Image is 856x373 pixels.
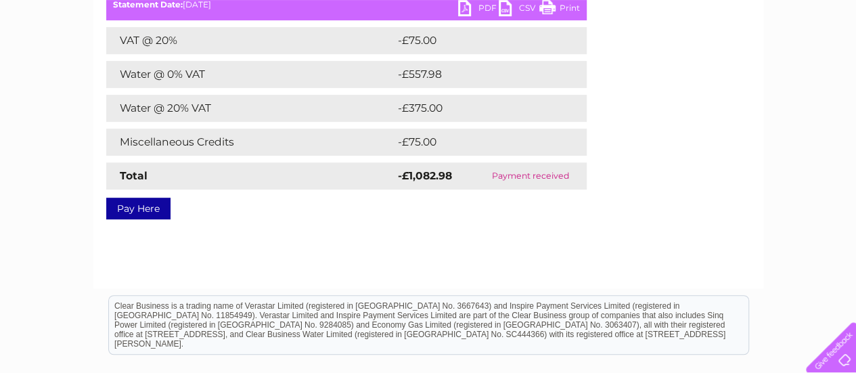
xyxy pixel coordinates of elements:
[475,162,587,190] td: Payment received
[652,58,681,68] a: Energy
[395,95,564,122] td: -£375.00
[106,129,395,156] td: Miscellaneous Credits
[106,95,395,122] td: Water @ 20% VAT
[601,7,694,24] a: 0333 014 3131
[120,169,148,182] strong: Total
[395,61,564,88] td: -£557.98
[395,27,562,54] td: -£75.00
[766,58,799,68] a: Contact
[109,7,748,66] div: Clear Business is a trading name of Verastar Limited (registered in [GEOGRAPHIC_DATA] No. 3667643...
[738,58,758,68] a: Blog
[398,169,452,182] strong: -£1,082.98
[106,198,171,219] a: Pay Here
[106,61,395,88] td: Water @ 0% VAT
[618,58,644,68] a: Water
[811,58,843,68] a: Log out
[690,58,730,68] a: Telecoms
[106,27,395,54] td: VAT @ 20%
[30,35,99,76] img: logo.png
[395,129,562,156] td: -£75.00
